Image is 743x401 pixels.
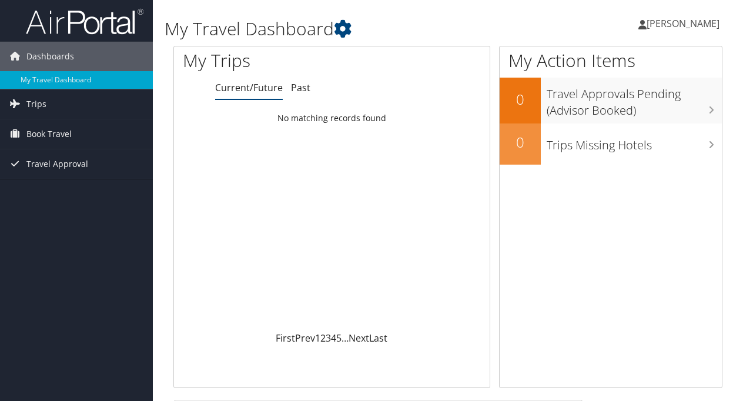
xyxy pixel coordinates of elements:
[326,332,331,345] a: 3
[647,17,719,30] span: [PERSON_NAME]
[215,81,283,94] a: Current/Future
[349,332,369,345] a: Next
[638,6,731,41] a: [PERSON_NAME]
[26,89,46,119] span: Trips
[26,8,143,35] img: airportal-logo.png
[500,48,722,73] h1: My Action Items
[26,119,72,149] span: Book Travel
[165,16,543,41] h1: My Travel Dashboard
[500,132,541,152] h2: 0
[315,332,320,345] a: 1
[547,80,722,119] h3: Travel Approvals Pending (Advisor Booked)
[342,332,349,345] span: …
[320,332,326,345] a: 2
[331,332,336,345] a: 4
[183,48,349,73] h1: My Trips
[336,332,342,345] a: 5
[295,332,315,345] a: Prev
[500,89,541,109] h2: 0
[26,42,74,71] span: Dashboards
[26,149,88,179] span: Travel Approval
[291,81,310,94] a: Past
[500,123,722,165] a: 0Trips Missing Hotels
[500,78,722,123] a: 0Travel Approvals Pending (Advisor Booked)
[369,332,387,345] a: Last
[547,131,722,153] h3: Trips Missing Hotels
[276,332,295,345] a: First
[174,108,490,129] td: No matching records found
